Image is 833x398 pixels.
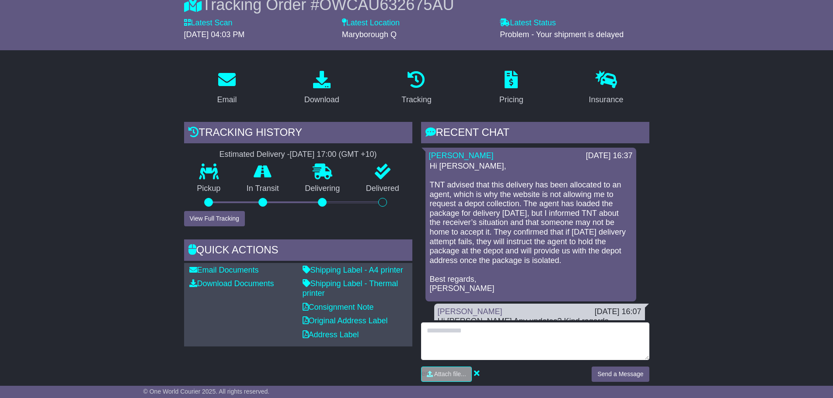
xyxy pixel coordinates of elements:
div: RECENT CHAT [421,122,649,145]
div: Insurance [589,94,624,106]
label: Latest Status [500,18,556,28]
div: Quick Actions [184,239,412,263]
a: Email Documents [189,266,259,274]
span: [DATE] 04:03 PM [184,30,245,39]
div: Hi [PERSON_NAME] Any updates? Kind regards, [PERSON_NAME] [438,317,641,336]
label: Latest Location [342,18,400,28]
div: Estimated Delivery - [184,150,412,159]
span: Problem - Your shipment is delayed [500,30,624,39]
div: Download [304,94,339,106]
a: Original Address Label [303,316,388,325]
p: Pickup [184,184,234,194]
div: Pricing [499,94,523,106]
a: Download Documents [189,279,274,288]
a: Tracking [396,68,437,109]
div: Tracking history [184,122,412,145]
span: Maryborough Q [342,30,397,39]
p: In Transit [234,184,292,194]
p: Delivering [292,184,353,194]
a: Shipping Label - Thermal printer [303,279,398,298]
a: Download [299,68,345,109]
a: Address Label [303,330,359,339]
a: Email [211,68,242,109]
div: [DATE] 16:07 [595,307,641,317]
a: Insurance [583,68,629,109]
div: Email [217,94,237,106]
button: Send a Message [592,367,649,382]
a: [PERSON_NAME] [438,307,502,316]
a: Pricing [494,68,529,109]
button: View Full Tracking [184,211,245,226]
a: Shipping Label - A4 printer [303,266,403,274]
p: Delivered [353,184,412,194]
a: [PERSON_NAME] [429,151,494,160]
div: [DATE] 16:37 [586,151,633,161]
p: Hi [PERSON_NAME], TNT advised that this delivery has been allocated to an agent, which is why the... [430,162,632,294]
div: [DATE] 17:00 (GMT +10) [290,150,377,159]
div: Tracking [401,94,431,106]
a: Consignment Note [303,303,374,311]
span: © One World Courier 2025. All rights reserved. [143,388,270,395]
label: Latest Scan [184,18,233,28]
